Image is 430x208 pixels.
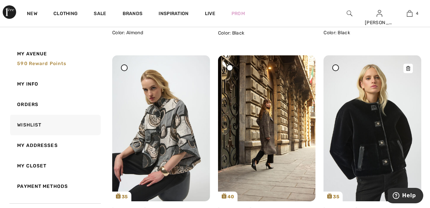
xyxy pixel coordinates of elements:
a: Payment Methods [9,176,101,197]
a: 40 [218,55,316,201]
img: joseph-ribkoff-jackets-blazers-black_254909a_3_3984_search.jpg [324,55,421,201]
a: My Closet [9,156,101,176]
a: 4 [395,9,424,17]
a: My Info [9,74,101,94]
div: Color: Black [324,29,421,36]
div: [PERSON_NAME] [365,19,394,26]
a: Orders [9,94,101,115]
div: Color: Almond [112,29,210,36]
a: Brands [123,11,143,18]
div: Share [376,172,416,196]
span: Inspiration [159,11,188,18]
a: Live [205,10,215,17]
a: Sign In [377,10,382,16]
a: Wishlist [9,115,101,135]
img: 1ère Avenue [3,5,16,19]
a: Sale [94,11,106,18]
a: My Addresses [9,135,101,156]
a: Prom [231,10,245,17]
span: 4 [416,10,418,16]
a: Clothing [53,11,78,18]
a: New [27,11,37,18]
span: 590 Reward points [17,61,66,66]
img: My Bag [407,9,413,17]
img: joseph-ribkoff-jackets-blazers-black-multi_254003_2_6967_search.jpg [112,55,210,201]
img: My Info [377,9,382,17]
a: 35 [112,55,210,201]
img: joseph-ribkoff-outerwear-camel-multi_253946_6_560d_search.jpg [218,55,316,201]
a: 35 [324,55,421,201]
iframe: Opens a widget where you can find more information [388,188,423,205]
span: My Avenue [17,50,47,57]
img: search the website [347,9,352,17]
div: Color: Black [218,30,316,37]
